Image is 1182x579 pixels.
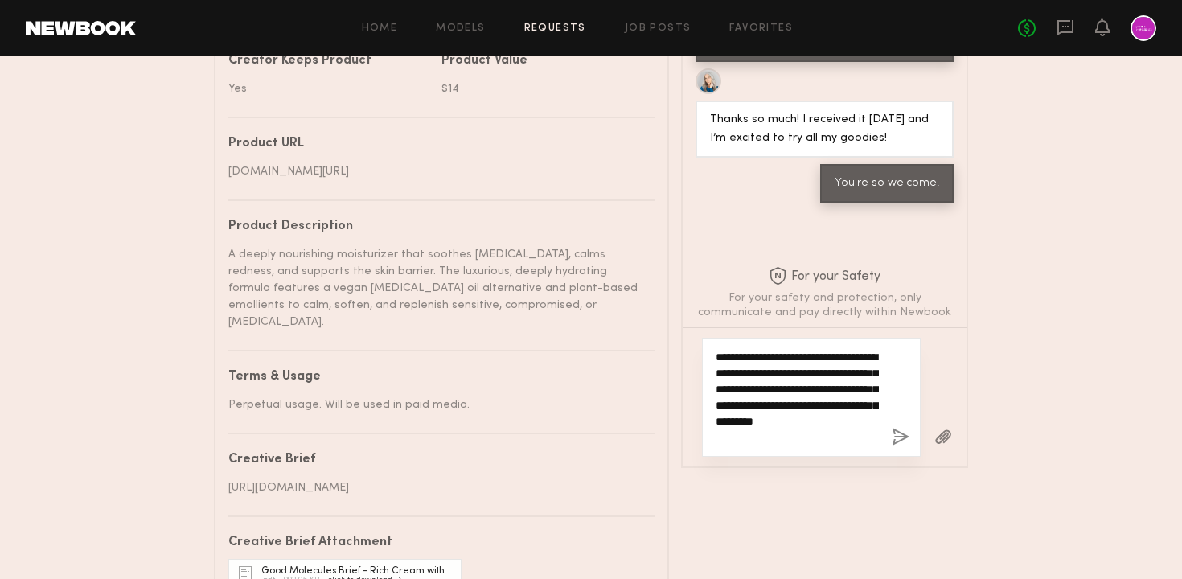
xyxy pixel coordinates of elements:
[769,267,880,287] span: For your Safety
[436,23,485,34] a: Models
[228,246,642,331] div: A deeply nourishing moisturizer that soothes [MEDICAL_DATA], calms redness, and supports the skin...
[228,163,642,180] div: [DOMAIN_NAME][URL]
[696,291,954,320] div: For your safety and protection, only communicate and pay directly within Newbook
[228,80,429,97] div: Yes
[441,80,642,97] div: $14
[362,23,398,34] a: Home
[228,536,642,549] div: Creative Brief Attachment
[228,396,642,413] div: Perpetual usage. Will be used in paid media.
[228,220,642,233] div: Product Description
[729,23,793,34] a: Favorites
[835,175,939,193] div: You're so welcome!
[524,23,586,34] a: Requests
[228,371,642,384] div: Terms & Usage
[261,566,454,577] div: Good Molecules Brief - Rich Cream with ...
[441,55,642,68] div: Product Value
[625,23,692,34] a: Job Posts
[710,111,939,148] div: Thanks so much! I received it [DATE] and I’m excited to try all my goodies!
[228,55,429,68] div: Creator Keeps Product
[228,454,642,466] div: Creative Brief
[228,479,642,496] div: [URL][DOMAIN_NAME]
[228,138,642,150] div: Product URL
